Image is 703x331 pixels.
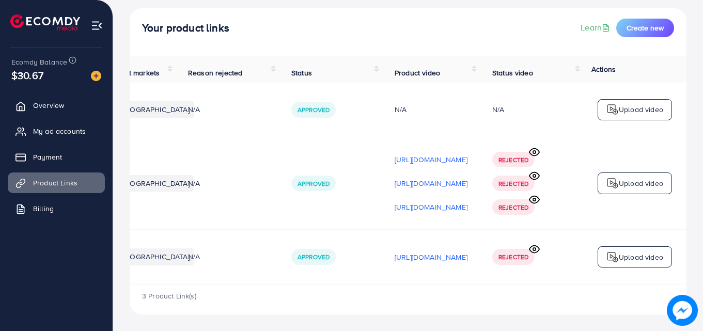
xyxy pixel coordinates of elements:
span: Rejected [498,155,528,164]
span: Rejected [498,179,528,188]
img: logo [10,14,80,30]
span: Target markets [111,68,160,78]
span: Payment [33,152,62,162]
span: Approved [298,253,330,261]
span: 3 Product Link(s) [142,291,196,301]
a: Learn [581,22,612,34]
img: image [91,71,101,81]
p: Upload video [619,177,663,190]
p: [URL][DOMAIN_NAME] [395,153,467,166]
span: N/A [188,178,200,188]
li: [GEOGRAPHIC_DATA] [115,248,194,265]
span: N/A [188,104,200,115]
span: Approved [298,105,330,114]
li: [GEOGRAPHIC_DATA] [115,175,194,192]
a: Product Links [8,172,105,193]
a: Overview [8,95,105,116]
img: menu [91,20,103,31]
span: Product Links [33,178,77,188]
p: [URL][DOMAIN_NAME] [395,251,467,263]
span: Approved [298,179,330,188]
div: N/A [395,104,467,115]
img: logo [606,103,619,116]
a: My ad accounts [8,121,105,141]
span: $30.67 [11,68,43,83]
p: [URL][DOMAIN_NAME] [395,177,467,190]
span: Actions [591,64,616,74]
h4: Your product links [142,22,229,35]
p: Upload video [619,103,663,116]
span: N/A [188,251,200,262]
img: logo [606,251,619,263]
span: Rejected [498,203,528,212]
a: Payment [8,147,105,167]
span: My ad accounts [33,126,86,136]
span: Status [291,68,312,78]
button: Create new [616,19,674,37]
span: Reason rejected [188,68,242,78]
img: logo [606,177,619,190]
span: Ecomdy Balance [11,57,67,67]
img: image [667,295,698,326]
div: N/A [492,104,504,115]
span: Rejected [498,253,528,261]
span: Product video [395,68,440,78]
span: Create new [627,23,664,33]
span: Status video [492,68,533,78]
span: Overview [33,100,64,111]
a: Billing [8,198,105,219]
p: [URL][DOMAIN_NAME] [395,201,467,213]
li: [GEOGRAPHIC_DATA] [115,101,194,118]
p: Upload video [619,251,663,263]
span: Billing [33,203,54,214]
